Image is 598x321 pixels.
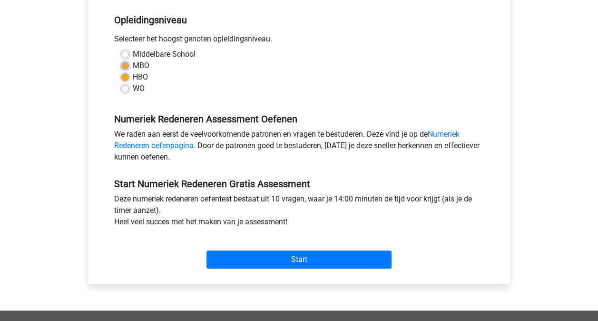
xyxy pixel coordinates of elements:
[133,71,148,83] label: HBO
[206,251,392,269] input: Start
[107,33,491,49] div: Selecteer het hoogst genoten opleidingsniveau.
[133,60,149,71] label: MBO
[107,193,491,231] div: Deze numeriek redeneren oefentest bestaat uit 10 vragen, waar je 14:00 minuten de tijd voor krijg...
[133,49,196,60] label: Middelbare School
[114,113,484,125] h5: Numeriek Redeneren Assessment Oefenen
[114,10,484,30] h5: Opleidingsniveau
[133,83,145,94] label: WO
[107,129,491,167] div: We raden aan eerst de veelvoorkomende patronen en vragen te bestuderen. Deze vind je op de . Door...
[114,130,460,150] a: Numeriek Redeneren oefenpagina
[114,178,484,190] h5: Start Numeriek Redeneren Gratis Assessment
